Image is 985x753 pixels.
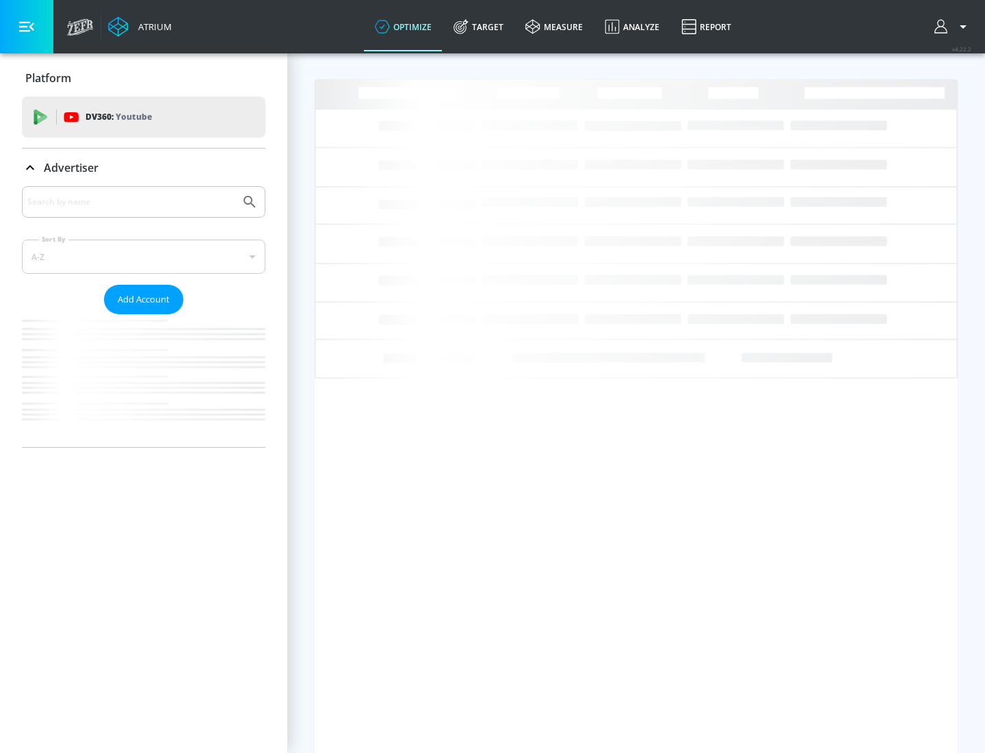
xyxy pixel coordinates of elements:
p: Advertiser [44,160,98,175]
p: DV360: [86,110,152,125]
p: Platform [25,71,71,86]
div: Advertiser [22,149,265,187]
a: measure [514,2,594,51]
a: Report [670,2,742,51]
div: DV360: Youtube [22,97,265,138]
div: Platform [22,59,265,97]
span: v 4.22.2 [952,45,971,53]
a: Analyze [594,2,670,51]
div: Atrium [133,21,172,33]
span: Add Account [118,292,170,307]
label: Sort By [39,235,68,244]
div: Advertiser [22,186,265,447]
a: Atrium [108,16,172,37]
p: Youtube [116,110,152,124]
a: Target [443,2,514,51]
div: A-Z [22,240,265,274]
a: optimize [364,2,443,51]
input: Search by name [27,193,235,211]
button: Add Account [104,285,183,314]
nav: list of Advertiser [22,314,265,447]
